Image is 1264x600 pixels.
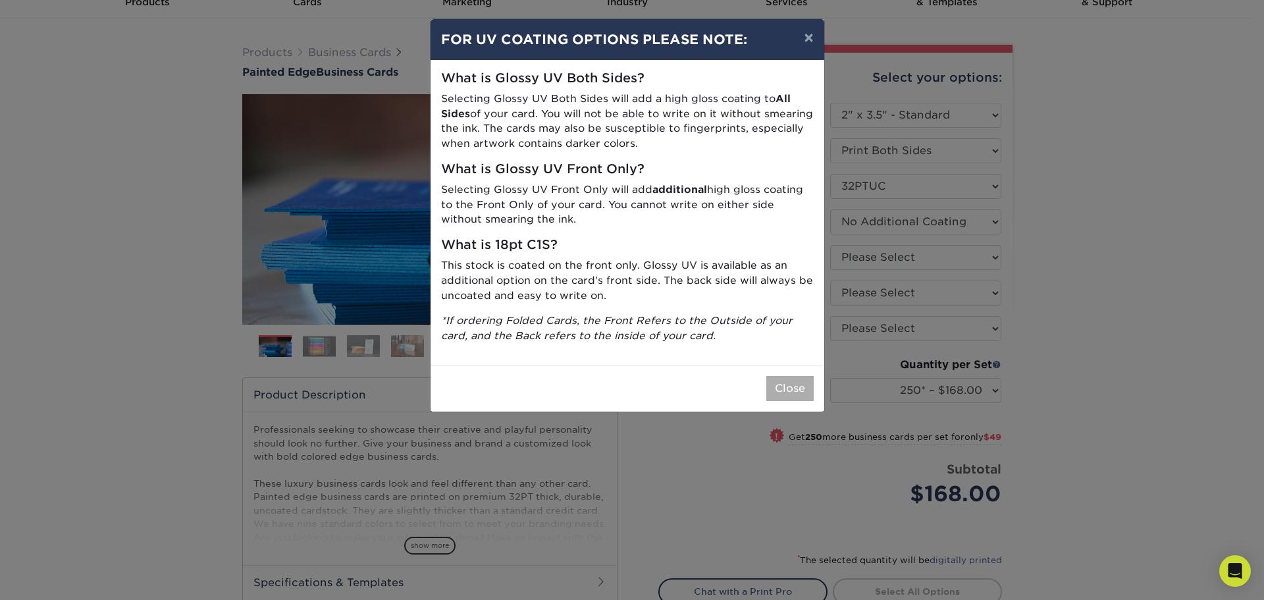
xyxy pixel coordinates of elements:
[766,376,814,401] button: Close
[441,71,814,86] h5: What is Glossy UV Both Sides?
[441,258,814,303] p: This stock is coated on the front only. Glossy UV is available as an additional option on the car...
[793,19,824,56] button: ×
[441,92,791,120] strong: All Sides
[1219,555,1251,587] div: Open Intercom Messenger
[441,182,814,227] p: Selecting Glossy UV Front Only will add high gloss coating to the Front Only of your card. You ca...
[441,92,814,151] p: Selecting Glossy UV Both Sides will add a high gloss coating to of your card. You will not be abl...
[441,162,814,177] h5: What is Glossy UV Front Only?
[441,30,814,49] h4: FOR UV COATING OPTIONS PLEASE NOTE:
[652,183,707,196] strong: additional
[441,238,814,253] h5: What is 18pt C1S?
[441,314,793,342] i: *If ordering Folded Cards, the Front Refers to the Outside of your card, and the Back refers to t...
